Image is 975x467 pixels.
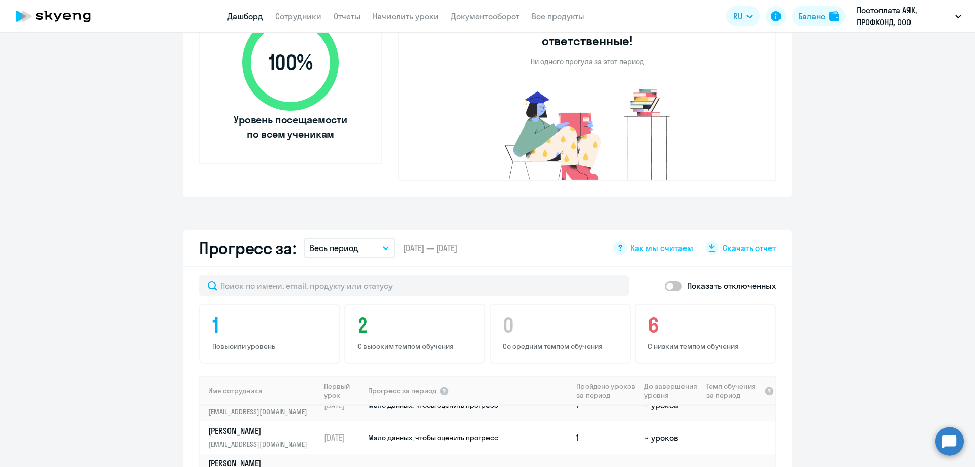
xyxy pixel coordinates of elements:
[208,439,313,450] p: [EMAIL_ADDRESS][DOMAIN_NAME]
[227,11,263,21] a: Дашборд
[723,242,776,254] span: Скачать отчет
[687,279,776,292] p: Показать отключенных
[373,11,439,21] a: Начислить уроки
[648,313,766,337] h4: 6
[200,376,320,406] th: Имя сотрудника
[648,341,766,351] p: С низким темпом обучения
[357,313,475,337] h4: 2
[726,6,760,26] button: RU
[199,238,296,258] h2: Прогресс за:
[212,341,330,351] p: Повысили уровень
[733,10,742,22] span: RU
[368,386,436,395] span: Прогресс за период
[706,382,761,400] span: Темп обучения за период
[531,57,644,66] p: Ни одного прогула за этот период
[829,11,839,21] img: balance
[798,10,825,22] div: Баланс
[368,433,498,442] span: Мало данных, чтобы оценить прогресс
[208,425,313,437] p: [PERSON_NAME]
[334,11,361,21] a: Отчеты
[208,425,319,450] a: [PERSON_NAME][EMAIL_ADDRESS][DOMAIN_NAME]
[232,50,349,75] span: 100 %
[792,6,846,26] button: Балансbalance
[304,238,395,258] button: Весь период
[485,86,689,180] img: no-truants
[852,4,966,28] button: Постоплата АЯК, ПРОФКОНД, ООО
[320,376,367,406] th: Первый урок
[857,4,951,28] p: Постоплата АЯК, ПРОФКОНД, ООО
[357,341,475,351] p: С высоким темпом обучения
[212,313,330,337] h4: 1
[199,275,629,296] input: Поиск по имени, email, продукту или статусу
[572,376,640,406] th: Пройдено уроков за период
[320,421,367,454] td: [DATE]
[232,113,349,141] span: Уровень посещаемости по всем ученикам
[631,242,693,254] span: Как мы считаем
[640,421,702,454] td: ~ уроков
[572,421,640,454] td: 1
[532,11,584,21] a: Все продукты
[310,242,359,254] p: Весь период
[208,406,313,417] p: [EMAIL_ADDRESS][DOMAIN_NAME]
[451,11,519,21] a: Документооборот
[403,242,457,254] span: [DATE] — [DATE]
[275,11,321,21] a: Сотрудники
[640,376,702,406] th: До завершения уровня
